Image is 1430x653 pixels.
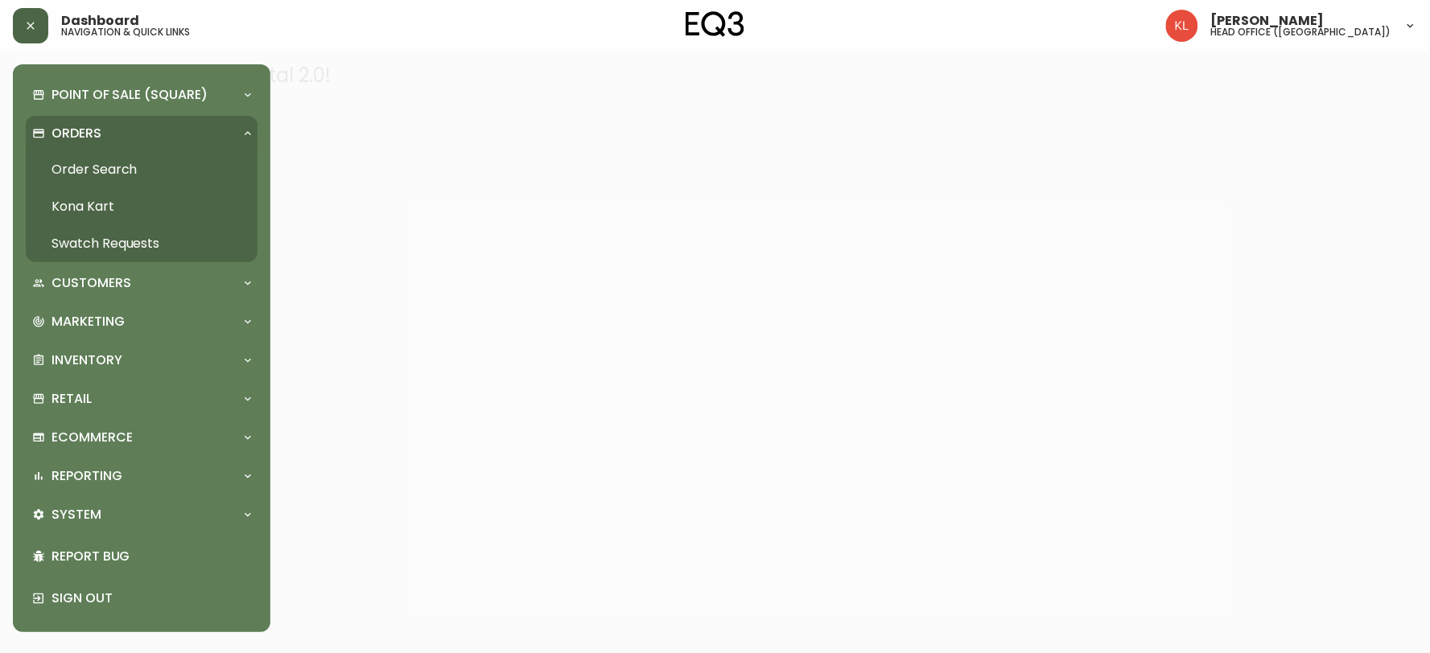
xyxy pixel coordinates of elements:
span: [PERSON_NAME] [1211,14,1325,27]
div: Marketing [26,304,258,339]
p: Point of Sale (Square) [52,86,208,104]
h5: head office ([GEOGRAPHIC_DATA]) [1211,27,1391,37]
p: Retail [52,390,92,408]
p: Report Bug [52,548,251,565]
p: Orders [52,125,101,142]
a: Kona Kart [26,188,258,225]
p: Customers [52,274,131,292]
div: Retail [26,381,258,417]
div: Orders [26,116,258,151]
p: System [52,506,101,524]
div: Reporting [26,458,258,494]
p: Marketing [52,313,125,331]
img: logo [686,11,745,37]
h5: navigation & quick links [61,27,190,37]
div: Customers [26,265,258,301]
div: Ecommerce [26,420,258,455]
p: Inventory [52,351,122,369]
div: Point of Sale (Square) [26,77,258,113]
p: Reporting [52,467,122,485]
div: Inventory [26,343,258,378]
a: Order Search [26,151,258,188]
p: Ecommerce [52,429,133,446]
img: 2c0c8aa7421344cf0398c7f872b772b5 [1166,10,1198,42]
p: Sign Out [52,589,251,607]
a: Swatch Requests [26,225,258,262]
span: Dashboard [61,14,139,27]
div: Report Bug [26,536,258,577]
div: System [26,497,258,532]
div: Sign Out [26,577,258,619]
